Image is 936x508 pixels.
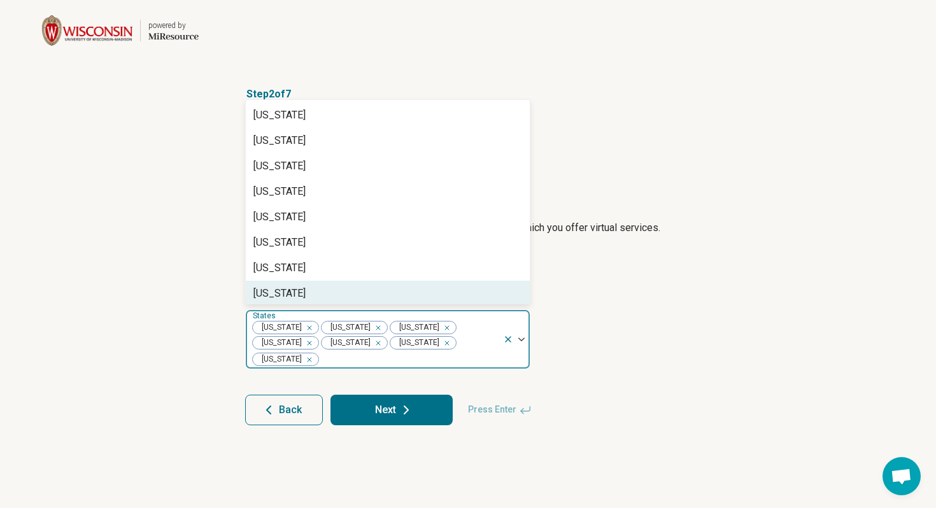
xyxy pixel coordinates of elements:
div: Open chat [883,457,921,495]
div: [US_STATE] [253,159,306,174]
div: [US_STATE] [253,286,306,301]
img: University of Wisconsin-Madison [42,15,132,46]
div: [US_STATE] [253,133,306,148]
label: States [253,311,278,320]
div: [US_STATE] [253,108,306,123]
div: [US_STATE] [253,209,306,225]
span: [US_STATE] [322,337,374,349]
div: [US_STATE] [253,184,306,199]
p: Step 2 of 7 [245,87,691,102]
span: [US_STATE] [390,337,443,349]
span: [US_STATE] [322,321,374,334]
div: [US_STATE] [253,260,306,276]
span: Press Enter [460,395,539,425]
div: powered by [148,20,199,31]
a: University of Wisconsin-Madisonpowered by [15,15,199,46]
span: [US_STATE] [253,337,306,349]
span: [US_STATE] [390,321,443,334]
span: [US_STATE] [253,321,306,334]
span: Back [279,405,302,415]
button: Next [330,395,453,425]
div: [US_STATE] [253,235,306,250]
span: [US_STATE] [253,353,306,365]
button: Back [245,395,323,425]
